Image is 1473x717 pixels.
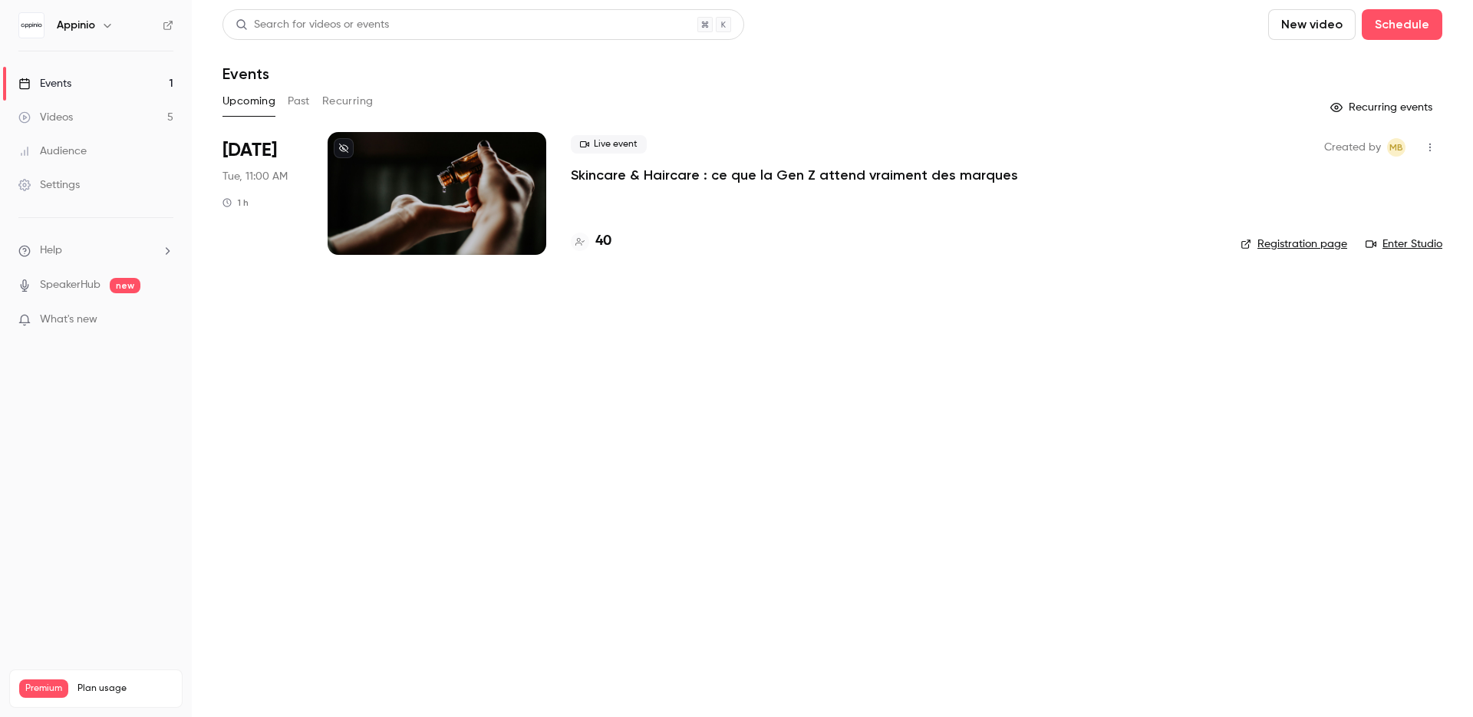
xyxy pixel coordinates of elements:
[571,135,647,154] span: Live event
[110,278,140,293] span: new
[1324,138,1381,157] span: Created by
[236,17,389,33] div: Search for videos or events
[40,277,101,293] a: SpeakerHub
[1323,95,1442,120] button: Recurring events
[222,197,249,209] div: 1 h
[155,313,173,327] iframe: Noticeable Trigger
[18,243,173,259] li: help-dropdown-opener
[288,89,310,114] button: Past
[18,177,80,193] div: Settings
[222,132,303,255] div: Sep 9 Tue, 11:00 AM (Europe/Paris)
[1268,9,1356,40] button: New video
[77,682,173,695] span: Plan usage
[595,231,611,252] h4: 40
[571,166,1018,184] a: Skincare & Haircare : ce que la Gen Z attend vraiment des marques
[19,679,68,698] span: Premium
[19,13,44,38] img: Appinio
[222,64,269,83] h1: Events
[18,76,71,91] div: Events
[322,89,374,114] button: Recurring
[222,138,277,163] span: [DATE]
[18,144,87,159] div: Audience
[40,312,97,328] span: What's new
[1389,138,1403,157] span: MB
[1366,236,1442,252] a: Enter Studio
[40,243,62,259] span: Help
[222,169,288,184] span: Tue, 11:00 AM
[1387,138,1405,157] span: Margot Bres
[1241,236,1347,252] a: Registration page
[571,231,611,252] a: 40
[1362,9,1442,40] button: Schedule
[222,89,275,114] button: Upcoming
[57,18,95,33] h6: Appinio
[18,110,73,125] div: Videos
